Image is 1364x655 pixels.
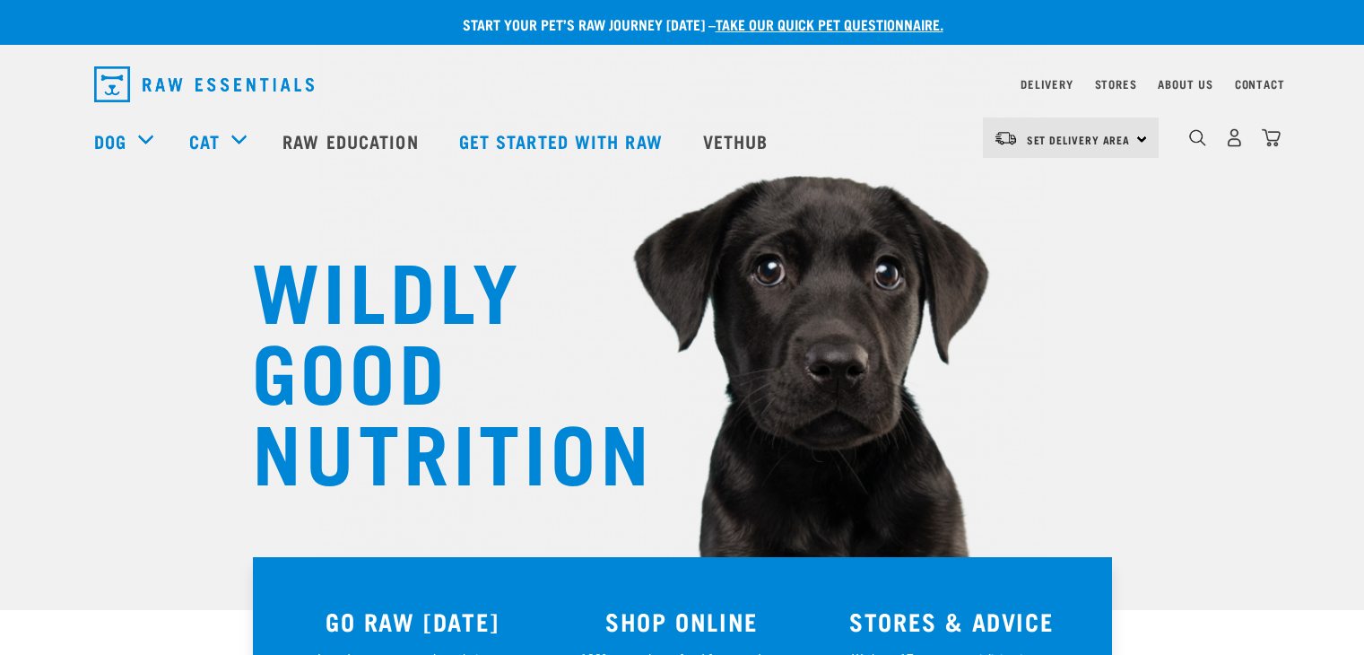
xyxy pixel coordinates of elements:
[1158,81,1212,87] a: About Us
[1189,129,1206,146] img: home-icon-1@2x.png
[1021,81,1073,87] a: Delivery
[265,105,440,177] a: Raw Education
[1235,81,1285,87] a: Contact
[189,127,220,154] a: Cat
[252,247,611,489] h1: WILDLY GOOD NUTRITION
[1225,128,1244,147] img: user.png
[1262,128,1281,147] img: home-icon@2x.png
[1095,81,1137,87] a: Stores
[1027,136,1131,143] span: Set Delivery Area
[828,607,1076,635] h3: STORES & ADVICE
[441,105,685,177] a: Get started with Raw
[558,607,806,635] h3: SHOP ONLINE
[80,59,1285,109] nav: dropdown navigation
[289,607,537,635] h3: GO RAW [DATE]
[994,130,1018,146] img: van-moving.png
[716,20,943,28] a: take our quick pet questionnaire.
[94,127,126,154] a: Dog
[94,66,314,102] img: Raw Essentials Logo
[685,105,791,177] a: Vethub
